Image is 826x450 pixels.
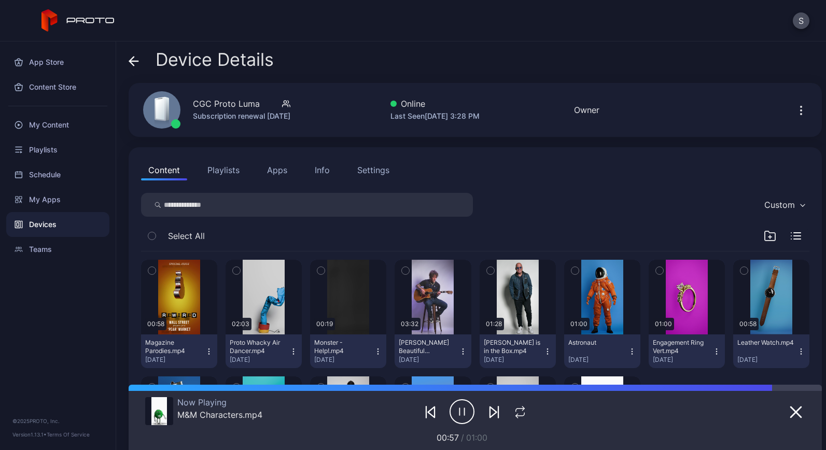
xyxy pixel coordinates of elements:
[461,432,464,443] span: /
[315,164,330,176] div: Info
[141,334,217,368] button: Magazine Parodies.mp4[DATE]
[177,397,262,407] div: Now Playing
[200,160,247,180] button: Playlists
[480,334,556,368] button: [PERSON_NAME] is in the Box.mp4[DATE]
[6,75,109,100] a: Content Store
[357,164,389,176] div: Settings
[466,432,487,443] span: 01:00
[390,110,480,122] div: Last Seen [DATE] 3:28 PM
[230,356,289,364] div: [DATE]
[759,193,809,217] button: Custom
[733,334,809,368] button: Leather Watch.mp4[DATE]
[156,50,274,69] span: Device Details
[12,431,47,438] span: Version 1.13.1 •
[193,97,260,110] div: CGC Proto Luma
[6,112,109,137] a: My Content
[145,339,202,355] div: Magazine Parodies.mp4
[145,356,205,364] div: [DATE]
[737,339,794,347] div: Leather Watch.mp4
[437,432,459,443] span: 00:57
[649,334,725,368] button: Engagement Ring Vert.mp4[DATE]
[395,334,471,368] button: [PERSON_NAME] Beautiful Disaster.mp4[DATE]
[574,104,599,116] div: Owner
[764,200,795,210] div: Custom
[177,410,262,420] div: M&M Characters.mp4
[484,339,541,355] div: Howie Mandel is in the Box.mp4
[47,431,90,438] a: Terms Of Service
[390,97,480,110] div: Online
[6,237,109,262] a: Teams
[653,356,712,364] div: [DATE]
[260,160,295,180] button: Apps
[484,356,543,364] div: [DATE]
[314,356,374,364] div: [DATE]
[793,12,809,29] button: S
[399,339,456,355] div: Billy Morrison's Beautiful Disaster.mp4
[6,137,109,162] a: Playlists
[564,334,640,368] button: Astronaut[DATE]
[6,212,109,237] a: Devices
[568,339,625,347] div: Astronaut
[141,160,187,180] button: Content
[350,160,397,180] button: Settings
[6,187,109,212] a: My Apps
[310,334,386,368] button: Monster - Help!.mp4[DATE]
[226,334,302,368] button: Proto Whacky Air Dancer.mp4[DATE]
[314,339,371,355] div: Monster - Help!.mp4
[6,162,109,187] a: Schedule
[399,356,458,364] div: [DATE]
[12,417,103,425] div: © 2025 PROTO, Inc.
[230,339,287,355] div: Proto Whacky Air Dancer.mp4
[168,230,205,242] span: Select All
[737,356,797,364] div: [DATE]
[653,339,710,355] div: Engagement Ring Vert.mp4
[568,356,628,364] div: [DATE]
[307,160,337,180] button: Info
[193,110,290,122] div: Subscription renewal [DATE]
[6,50,109,75] a: App Store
